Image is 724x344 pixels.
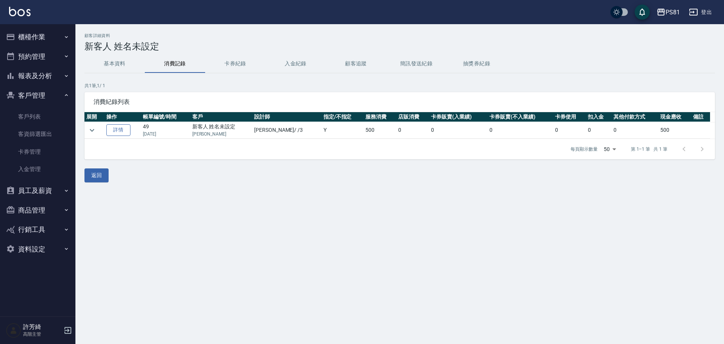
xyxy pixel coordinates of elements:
[23,323,61,331] h5: 許芳綺
[686,5,715,19] button: 登出
[141,122,190,139] td: 49
[553,112,586,122] th: 卡券使用
[3,239,72,259] button: 資料設定
[106,124,130,136] a: 詳情
[6,323,21,338] img: Person
[429,112,488,122] th: 卡券販賣(入業績)
[94,98,706,106] span: 消費紀錄列表
[3,125,72,143] a: 客資篩選匯出
[446,55,507,73] button: 抽獎券紀錄
[612,112,658,122] th: 其他付款方式
[252,112,322,122] th: 設計師
[3,201,72,220] button: 商品管理
[429,122,488,139] td: 0
[631,146,667,153] p: 第 1–1 筆 共 1 筆
[364,112,396,122] th: 服務消費
[658,122,691,139] td: 500
[3,47,72,66] button: 預約管理
[666,8,680,17] div: PS81
[205,55,265,73] button: 卡券紀錄
[84,55,145,73] button: 基本資料
[488,122,553,139] td: 0
[601,139,619,159] div: 50
[653,5,683,20] button: PS81
[586,122,612,139] td: 0
[84,82,715,89] p: 共 1 筆, 1 / 1
[84,41,715,52] h3: 新客人 姓名未設定
[23,331,61,338] p: 高階主管
[84,168,109,182] button: 返回
[3,160,72,178] a: 入金管理
[3,66,72,86] button: 報表及分析
[145,55,205,73] button: 消費記錄
[104,112,141,122] th: 操作
[84,112,104,122] th: 展開
[265,55,326,73] button: 入金紀錄
[9,7,31,16] img: Logo
[322,112,364,122] th: 指定/不指定
[190,112,252,122] th: 客戶
[635,5,650,20] button: save
[143,131,188,137] p: [DATE]
[141,112,190,122] th: 帳單編號/時間
[3,27,72,47] button: 櫃檯作業
[488,112,553,122] th: 卡券販賣(不入業績)
[691,112,710,122] th: 備註
[86,125,98,136] button: expand row
[364,122,396,139] td: 500
[3,86,72,105] button: 客戶管理
[658,112,691,122] th: 現金應收
[252,122,322,139] td: [PERSON_NAME] / /3
[396,112,429,122] th: 店販消費
[192,131,250,137] p: [PERSON_NAME]
[571,146,598,153] p: 每頁顯示數量
[612,122,658,139] td: 0
[386,55,446,73] button: 簡訊發送紀錄
[3,220,72,239] button: 行銷工具
[586,112,612,122] th: 扣入金
[3,181,72,201] button: 員工及薪資
[553,122,586,139] td: 0
[190,122,252,139] td: 新客人 姓名未設定
[3,143,72,160] a: 卡券管理
[396,122,429,139] td: 0
[326,55,386,73] button: 顧客追蹤
[84,33,715,38] h2: 顧客詳細資料
[3,108,72,125] a: 客戶列表
[322,122,364,139] td: Y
